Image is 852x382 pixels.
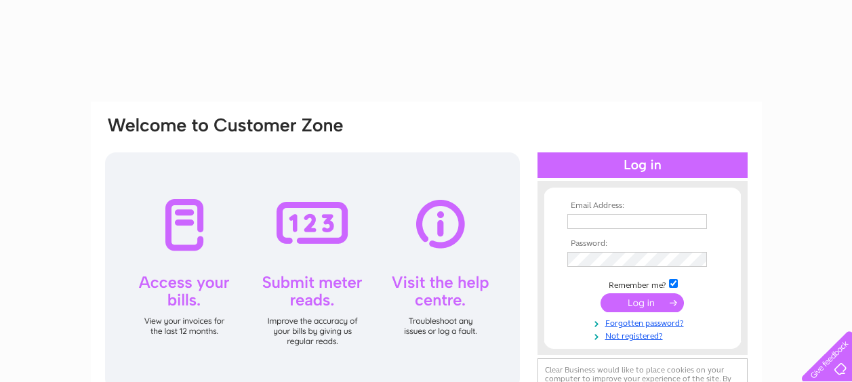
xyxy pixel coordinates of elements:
[564,239,721,249] th: Password:
[564,201,721,211] th: Email Address:
[567,316,721,328] a: Forgotten password?
[564,277,721,291] td: Remember me?
[567,328,721,341] a: Not registered?
[601,293,684,312] input: Submit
